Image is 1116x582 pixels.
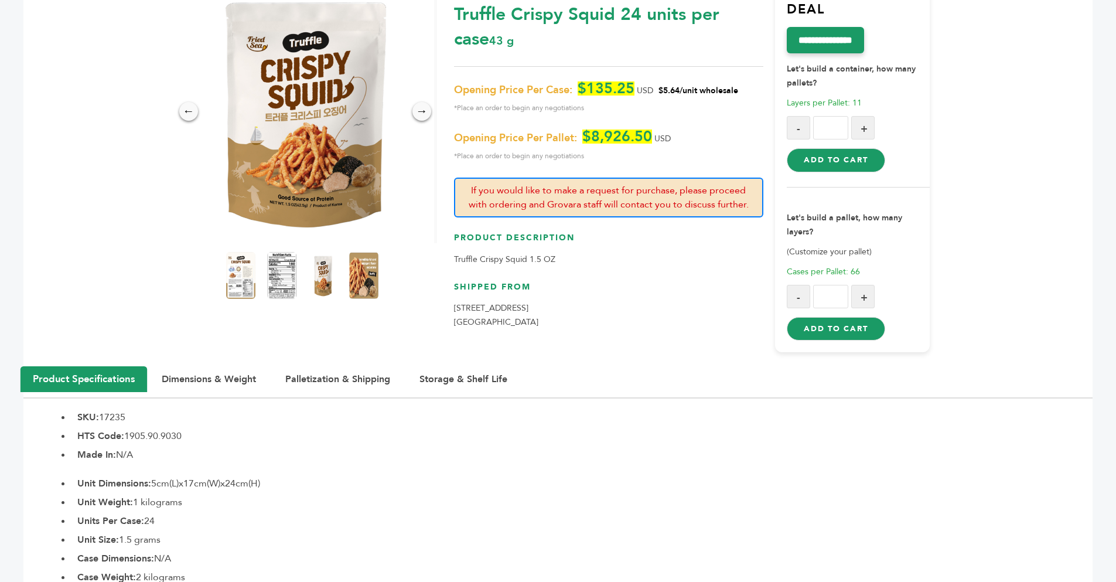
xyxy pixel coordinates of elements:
h3: Shipped From [454,281,763,302]
li: 5cm(L)x17cm(W)x24cm(H) [71,477,1093,491]
button: Product Specifications [21,366,147,392]
span: $135.25 [578,81,634,96]
span: Opening Price Per Pallet: [454,131,577,145]
b: Unit Size: [77,533,119,546]
div: ← [179,102,198,121]
button: + [851,285,875,308]
p: Truffle Crispy Squid 1.5 OZ [454,253,763,267]
button: - [787,116,810,139]
b: Case Dimensions: [77,552,154,565]
li: 1.5 grams [71,533,1093,547]
button: Palletization & Shipping [274,367,402,392]
span: USD [637,85,653,96]
li: 1 kilograms [71,495,1093,509]
b: Made In: [77,448,116,461]
img: Truffle Crispy Squid 24 units per case 43 g Nutrition Info [267,252,296,299]
p: [STREET_ADDRESS] [GEOGRAPHIC_DATA] [454,301,763,329]
li: N/A [71,448,1093,462]
b: Unit Dimensions: [77,477,151,490]
span: *Place an order to begin any negotiations [454,101,763,115]
button: Add to Cart [787,317,885,341]
button: Dimensions & Weight [150,367,268,392]
span: Cases per Pallet: 66 [787,266,860,277]
b: HTS Code: [77,430,124,443]
li: 24 [71,514,1093,528]
strong: Let's build a container, how many pallets? [787,63,916,89]
button: + [851,116,875,139]
img: Truffle Crispy Squid 24 units per case 43 g Product Label [226,252,255,299]
strong: Let's build a pallet, how many layers? [787,212,902,237]
div: → [412,102,431,121]
b: Units Per Case: [77,515,144,527]
b: SKU: [77,411,99,424]
button: Add to Cart [787,148,885,172]
span: Opening Price Per Case: [454,83,572,97]
img: Truffle Crispy Squid 24 units per case 43 g [349,252,378,299]
span: 43 g [489,33,514,49]
button: Storage & Shelf Life [408,367,519,392]
span: $5.64/unit wholesale [658,85,738,96]
button: - [787,285,810,308]
li: 1905.90.9030 [71,429,1093,443]
span: Layers per Pallet: 11 [787,97,862,108]
span: USD [654,133,671,144]
b: Unit Weight: [77,496,133,509]
p: (Customize your pallet) [787,245,930,259]
span: $8,926.50 [582,130,652,144]
p: If you would like to make a request for purchase, please proceed with ordering and Grovara staff ... [454,178,763,217]
img: Truffle Crispy Squid 24 units per case 43 g [308,252,337,299]
h3: Product Description [454,232,763,253]
li: 17235 [71,410,1093,424]
span: *Place an order to begin any negotiations [454,149,763,163]
li: N/A [71,552,1093,566]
